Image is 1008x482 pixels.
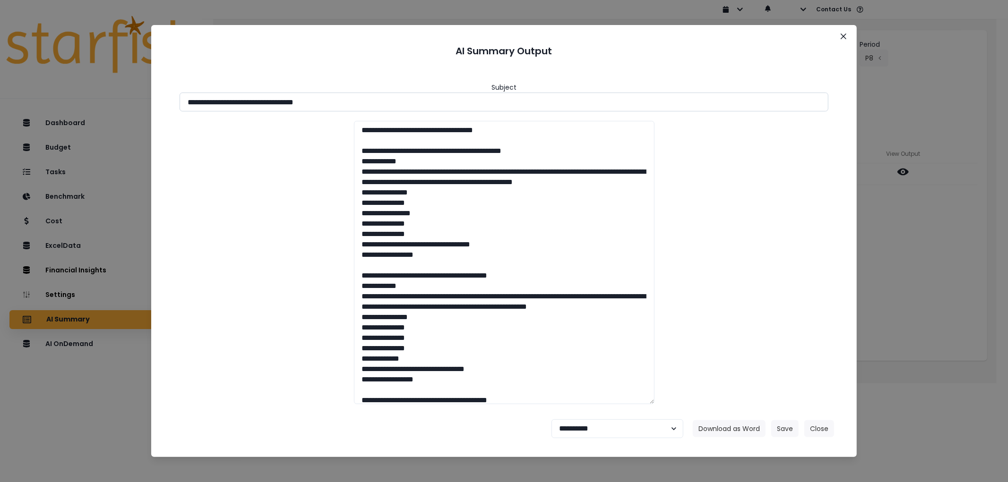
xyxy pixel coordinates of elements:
[804,420,834,437] button: Close
[836,29,851,44] button: Close
[491,83,517,93] header: Subject
[163,36,845,66] header: AI Summary Output
[771,420,799,437] button: Save
[693,420,766,437] button: Download as Word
